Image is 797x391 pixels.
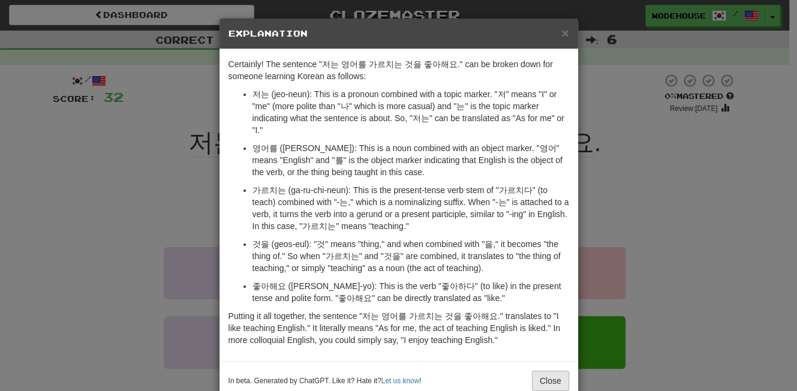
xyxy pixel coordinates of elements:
[561,26,569,39] button: Close
[252,142,569,178] p: 영어를 ([PERSON_NAME]): This is a noun combined with an object marker. "영어" means "English" and "를" ...
[252,280,569,304] p: 좋아해요 ([PERSON_NAME]-yo): This is the verb "좋아하다" (to like) in the present tense and polite form. ...
[228,58,569,82] p: Certainly! The sentence "저는 영어를 가르치는 것을 좋아해요." can be broken down for someone learning Korean as ...
[228,28,569,40] h5: Explanation
[252,184,569,232] p: 가르치는 (ga-ru-chi-neun): This is the present-tense verb stem of "가르치다" (to teach) combined with "-는...
[228,376,422,386] small: In beta. Generated by ChatGPT. Like it? Hate it? !
[228,310,569,346] p: Putting it all together, the sentence "저는 영어를 가르치는 것을 좋아해요." translates to "I like teaching Engli...
[252,238,569,274] p: 것을 (geos-eul): "것" means "thing," and when combined with "을," it becomes "the thing of." So when ...
[381,377,419,385] a: Let us know
[532,371,569,391] button: Close
[561,26,569,40] span: ×
[252,88,569,136] p: 저는 (jeo-neun): This is a pronoun combined with a topic marker. "저" means "I" or "me" (more polite...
